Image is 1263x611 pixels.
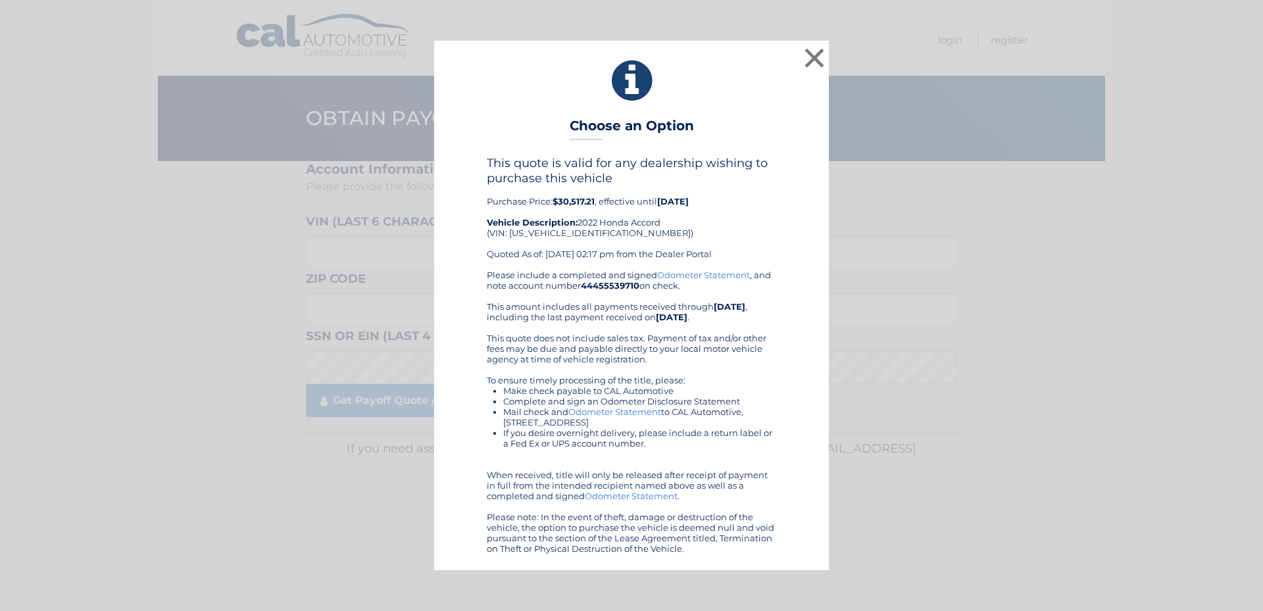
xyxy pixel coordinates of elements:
[503,396,776,406] li: Complete and sign an Odometer Disclosure Statement
[585,491,678,501] a: Odometer Statement
[503,406,776,428] li: Mail check and to CAL Automotive, [STREET_ADDRESS]
[656,312,687,322] b: [DATE]
[487,156,776,269] div: Purchase Price: , effective until 2022 Honda Accord (VIN: [US_VEHICLE_IDENTIFICATION_NUMBER]) Quo...
[487,156,776,185] h4: This quote is valid for any dealership wishing to purchase this vehicle
[503,428,776,449] li: If you desire overnight delivery, please include a return label or a Fed Ex or UPS account number.
[801,45,828,71] button: ×
[657,270,750,280] a: Odometer Statement
[581,280,639,291] b: 44455539710
[487,217,578,228] strong: Vehicle Description:
[503,385,776,396] li: Make check payable to CAL Automotive
[570,118,694,141] h3: Choose an Option
[714,301,745,312] b: [DATE]
[487,270,776,554] div: Please include a completed and signed , and note account number on check. This amount includes al...
[553,196,595,207] b: $30,517.21
[568,406,661,417] a: Odometer Statement
[657,196,689,207] b: [DATE]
